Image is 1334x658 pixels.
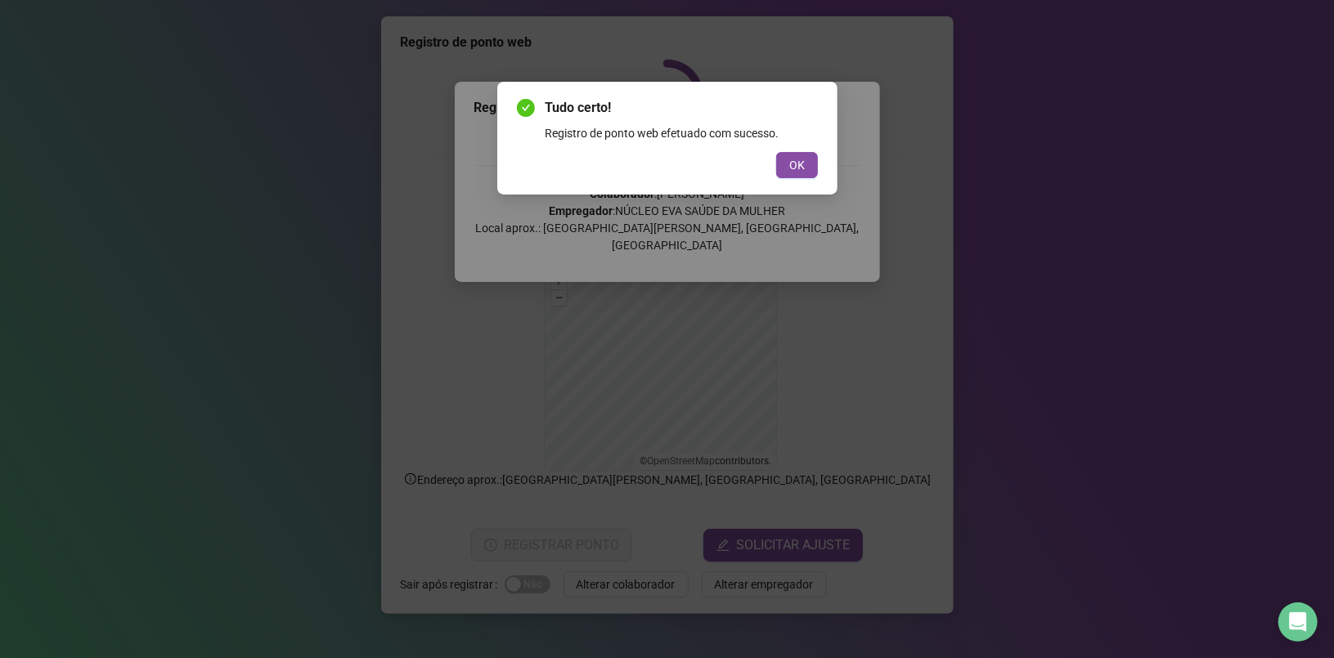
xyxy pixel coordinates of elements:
[776,152,818,178] button: OK
[789,156,805,174] span: OK
[1278,602,1318,642] div: Open Intercom Messenger
[545,98,818,118] span: Tudo certo!
[545,124,818,142] div: Registro de ponto web efetuado com sucesso.
[517,99,535,117] span: check-circle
